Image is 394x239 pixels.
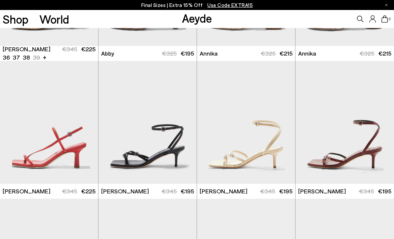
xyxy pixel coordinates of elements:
a: Shop [3,13,28,25]
a: [PERSON_NAME] €345 €195 [197,184,295,199]
ul: variant [3,53,38,62]
li: + [43,53,46,62]
img: Libby Leather Kitten-Heel Sandals [197,61,295,184]
span: 0 [388,17,391,21]
a: Abby €325 €195 [98,46,197,61]
span: [PERSON_NAME] [298,187,346,195]
span: €215 [378,50,391,57]
a: [PERSON_NAME] €345 €195 [98,184,197,199]
a: Annika €325 €215 [197,46,295,61]
span: Navigate to /collections/ss25-final-sizes [207,2,253,8]
span: €195 [378,187,391,195]
span: €215 [279,50,292,57]
span: [PERSON_NAME] [200,187,247,195]
a: Aeyde [182,11,212,25]
span: €195 [279,187,292,195]
span: €225 [81,45,95,53]
span: Abby [101,49,114,58]
span: €345 [62,45,77,53]
span: €195 [181,187,194,195]
p: Final Sizes | Extra 15% Off [141,1,253,9]
li: 36 [3,53,10,62]
span: €345 [359,187,374,195]
a: [PERSON_NAME] €345 €195 [295,184,394,199]
span: €225 [81,187,95,195]
a: World [39,13,69,25]
a: Annika €325 €215 [295,46,394,61]
span: Annika [200,49,218,58]
span: €325 [261,50,275,57]
li: 37 [13,53,20,62]
img: Libby Leather Kitten-Heel Sandals [295,61,394,184]
a: 0 [381,15,388,23]
span: €325 [162,50,177,57]
img: Libby Leather Kitten-Heel Sandals [98,61,197,184]
li: 38 [23,53,30,62]
span: [PERSON_NAME] [3,45,50,53]
span: €345 [260,187,275,195]
span: €345 [162,187,177,195]
span: [PERSON_NAME] [101,187,149,195]
span: €195 [181,50,194,57]
span: Annika [298,49,316,58]
span: [PERSON_NAME] [3,187,50,195]
span: €325 [360,50,374,57]
span: €345 [62,187,77,195]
